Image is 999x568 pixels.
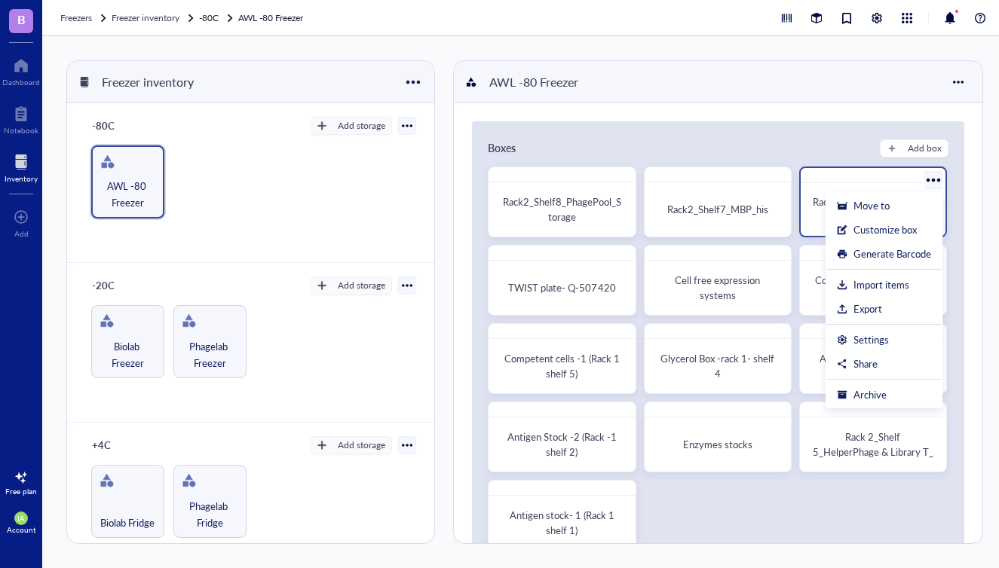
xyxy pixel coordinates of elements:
[5,487,37,496] div: Free plan
[908,142,942,155] div: Add box
[813,194,933,224] span: Rack2_Shelf6_PhageLibraryBig_G
[510,508,617,537] span: Antigen stock- 1 (Rack 1 shelf 1)
[853,247,931,261] div: Generate Barcode
[180,338,240,371] span: Phagelab Freezer
[338,119,385,133] div: Add storage
[17,514,25,523] span: IA
[683,437,752,451] span: Enzymes stocks
[100,515,155,531] span: Biolab Fridge
[338,279,385,292] div: Add storage
[4,126,38,135] div: Notebook
[310,436,392,454] button: Add storage
[7,525,36,534] div: Account
[180,498,240,531] span: Phagelab Fridge
[820,351,929,380] span: Antigen stock - 3 (Rack 1 shelf 3)
[2,78,40,87] div: Dashboard
[112,11,179,24] span: Freezer inventory
[503,194,621,224] span: Rack2_Shelf8_PhagePool_Storage
[60,11,109,26] a: Freezers
[504,351,622,380] span: Competent cells -1 (Rack 1 shelf 5)
[310,117,392,135] button: Add storage
[5,150,38,183] a: Inventory
[853,302,882,316] div: Export
[95,69,201,95] div: Freezer inventory
[813,429,933,459] span: Rack 2_Shelf 5_HelperPhage & Library T_
[199,11,306,26] a: -80CAWL -80 Freezer
[675,273,762,302] span: Cell free expression systems
[815,273,933,302] span: Competent cells -2 (Rack 2 shelf 2)
[85,115,176,136] div: -80C
[853,333,889,347] div: Settings
[4,102,38,135] a: Notebook
[5,174,38,183] div: Inventory
[99,178,157,211] span: AWL -80 Freezer
[853,223,917,237] div: Customize box
[488,139,516,157] div: Boxes
[853,388,887,402] div: Archive
[85,275,176,296] div: -20C
[853,199,890,212] div: Move to
[853,278,909,292] div: Import items
[2,53,40,87] a: Dashboard
[85,435,176,456] div: +4C
[880,139,948,157] button: Add box
[98,338,158,371] span: Biolab Freezer
[483,69,585,95] div: AWL -80 Freezer
[112,11,196,26] a: Freezer inventory
[660,351,777,380] span: Glycerol Box -rack 1- shelf 4
[853,357,878,371] div: Share
[14,229,29,238] div: Add
[508,280,615,295] span: TWIST plate- Q-507420
[667,202,768,216] span: Rack2_Shelf7_MBP_his
[310,276,392,295] button: Add storage
[60,11,92,24] span: Freezers
[507,429,619,459] span: Antigen Stock -2 (Rack -1 shelf 2)
[338,438,385,452] div: Add storage
[17,10,26,29] span: B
